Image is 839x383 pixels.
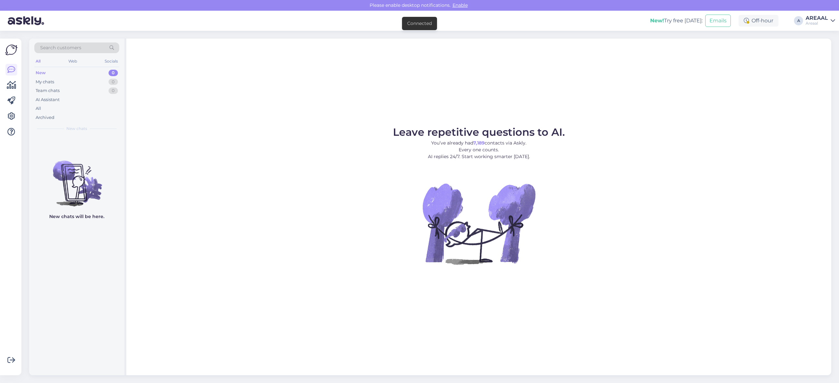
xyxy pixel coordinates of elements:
p: New chats will be here. [49,213,104,220]
div: All [34,57,42,65]
div: AREAAL [806,16,828,21]
div: 0 [109,70,118,76]
div: Areaal [806,21,828,26]
div: AI Assistant [36,97,60,103]
div: Try free [DATE]: [650,17,703,25]
p: You’ve already had contacts via Askly. Every one counts. AI replies 24/7. Start working smarter [... [393,140,565,160]
div: 0 [109,87,118,94]
span: Enable [451,2,470,8]
div: A [794,16,803,25]
div: My chats [36,79,54,85]
img: No chats [29,149,124,207]
div: Archived [36,114,54,121]
span: Search customers [40,44,81,51]
span: Leave repetitive questions to AI. [393,126,565,138]
b: New! [650,17,664,24]
span: New chats [66,126,87,132]
a: AREAALAreaal [806,16,835,26]
div: Team chats [36,87,60,94]
div: 0 [109,79,118,85]
img: No Chat active [420,165,537,282]
div: All [36,105,41,112]
b: 7,189 [473,140,485,146]
div: Web [67,57,78,65]
div: Socials [103,57,119,65]
div: New [36,70,46,76]
button: Emails [705,15,731,27]
div: Connected [407,20,432,27]
img: Askly Logo [5,44,17,56]
div: Off-hour [739,15,778,27]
